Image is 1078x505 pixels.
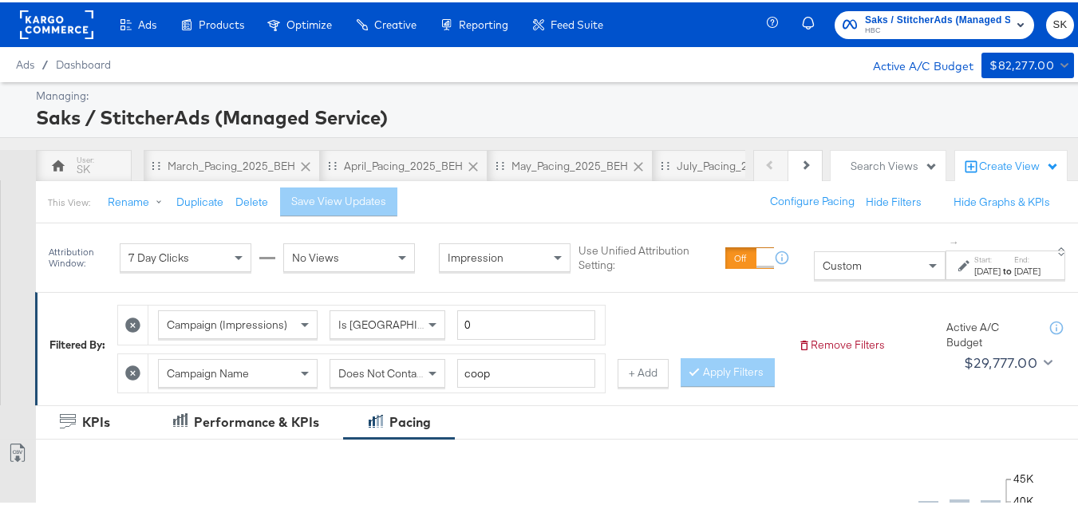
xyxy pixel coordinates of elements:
div: Performance & KPIs [194,411,319,429]
span: Does Not Contain [338,364,425,378]
button: Remove Filters [798,335,885,350]
div: Saks / StitcherAds (Managed Service) [36,101,1070,128]
div: March_Pacing_2025_BEH [168,156,295,172]
span: Custom [823,256,862,270]
div: Active A/C Budget [856,50,973,74]
span: Creative [374,16,417,29]
div: April_Pacing_2025_BEH [344,156,463,172]
span: ↑ [947,238,962,243]
button: Rename [97,186,180,215]
div: Drag to reorder tab [661,159,669,168]
span: Ads [16,56,34,69]
button: Configure Pacing [759,185,866,214]
button: Delete [235,192,268,207]
span: Optimize [286,16,332,29]
div: Attribution Window: [48,244,112,266]
div: Filtered By: [49,335,105,350]
span: / [34,56,56,69]
span: 7 Day Clicks [128,248,189,262]
span: Impression [448,248,503,262]
button: Saks / StitcherAds (Managed Service)HBC [835,9,1034,37]
input: Enter a number [457,308,595,337]
div: SK [77,160,90,175]
label: Start: [974,252,1001,262]
span: HBC [865,22,1010,35]
span: Campaign (Impressions) [167,315,287,329]
span: Products [199,16,244,29]
div: Managing: [36,86,1070,101]
button: Hide Filters [866,192,922,207]
div: Active A/C Budget [946,318,1034,347]
div: $82,277.00 [989,53,1054,73]
div: Drag to reorder tab [496,159,504,168]
span: Is [GEOGRAPHIC_DATA] [338,315,460,329]
div: Drag to reorder tab [152,159,160,168]
input: Enter a search term [457,357,595,386]
div: KPIs [82,411,110,429]
label: Use Unified Attribution Setting: [578,241,719,270]
span: Reporting [459,16,508,29]
div: Drag to reorder tab [328,159,337,168]
div: $29,777.00 [964,349,1037,373]
text: 45K [1013,469,1034,483]
span: Ads [138,16,156,29]
label: End: [1014,252,1040,262]
button: $29,777.00 [958,348,1056,373]
button: + Add [618,357,669,385]
span: Campaign Name [167,364,249,378]
button: Duplicate [176,192,223,207]
button: Hide Graphs & KPIs [954,192,1050,207]
span: Feed Suite [551,16,603,29]
button: SK [1046,9,1074,37]
button: $82,277.00 [981,50,1074,76]
div: This View: [48,194,90,207]
div: July_Pacing_2025_BEH [677,156,794,172]
div: Search Views [851,156,938,172]
span: SK [1052,14,1068,32]
div: [DATE] [974,262,1001,275]
a: Dashboard [56,56,111,69]
div: Create View [979,156,1059,172]
div: May_Pacing_2025_BEH [511,156,628,172]
div: [DATE] [1014,262,1040,275]
span: Saks / StitcherAds (Managed Service) [865,10,1010,26]
div: Pacing [389,411,431,429]
strong: to [1001,262,1014,274]
span: No Views [292,248,339,262]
